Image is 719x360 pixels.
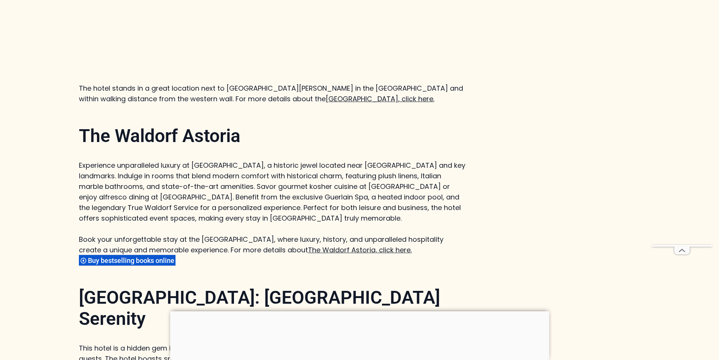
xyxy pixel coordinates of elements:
a: The Waldorf Astoria, click here. [308,245,412,255]
p: The hotel stands in a great location next to [GEOGRAPHIC_DATA][PERSON_NAME] in the [GEOGRAPHIC_DA... [79,83,465,104]
strong: [GEOGRAPHIC_DATA]: [GEOGRAPHIC_DATA] Serenity [79,287,440,329]
span: Buy bestselling books online [88,256,177,264]
iframe: Advertisement [652,18,712,245]
strong: The Waldorf Astoria [79,125,240,147]
a: [GEOGRAPHIC_DATA], click here. [326,94,434,104]
p: Experience unparalleled luxury at [GEOGRAPHIC_DATA], a historic jewel located near [GEOGRAPHIC_DA... [79,160,465,224]
iframe: Advertisement [170,311,549,358]
p: Book your unforgettable stay at the [GEOGRAPHIC_DATA], where luxury, history, and unparalleled ho... [79,234,465,266]
div: Buy bestselling books online [79,255,176,266]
